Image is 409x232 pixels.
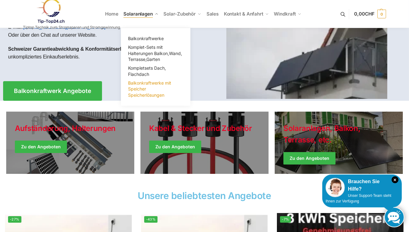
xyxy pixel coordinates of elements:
a: Holiday Style [140,112,269,174]
div: Brauchen Sie Hilfe? [326,178,398,193]
span: Balkonkraftwerk Angebote [14,88,91,94]
a: Balkonkraftwerke mit Speicher Speicherlösungen [125,79,187,100]
span: Komplet-Sets mit Halterungen Balkon,Wand, Terrasse,Garten [128,44,182,62]
h2: Unsere beliebtesten Angebote [3,191,406,200]
span: Solar-Zubehör [164,11,196,17]
span: Windkraft [274,11,296,17]
img: Customer service [326,178,345,197]
a: 0,00CHF 0 [354,5,386,23]
span: Kontakt & Anfahrt [224,11,263,17]
span: Unser Support-Team steht Ihnen zur Verfügung [326,193,391,203]
a: Holiday Style [6,112,134,174]
a: Winter Jackets [275,112,403,174]
a: Balkonkraftwerke [125,34,187,43]
i: Schließen [392,176,398,183]
strong: Schweizer Garantieabwicklung & Konformitätserklärungen [8,46,143,52]
span: Solaranlagen [123,11,153,17]
a: Balkonkraftwerk Angebote [3,81,102,101]
span: Sales [207,11,219,17]
p: Tiptop Technik zum Stromsparen und Stromgewinnung [23,26,120,29]
span: Balkonkraftwerke mit Speicher Speicherlösungen [128,80,171,98]
a: Kompletsets Dach, Flachdach [125,64,187,79]
span: 0,00 [354,11,374,17]
p: – für ein sicheres und unkompliziertes Einkaufserlebnis. [8,45,200,61]
span: Kompletsets Dach, Flachdach [128,65,166,77]
span: Balkonkraftwerke [128,36,164,41]
a: Komplet-Sets mit Halterungen Balkon,Wand, Terrasse,Garten [125,43,187,64]
span: CHF [365,11,375,17]
span: 0 [377,10,386,18]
